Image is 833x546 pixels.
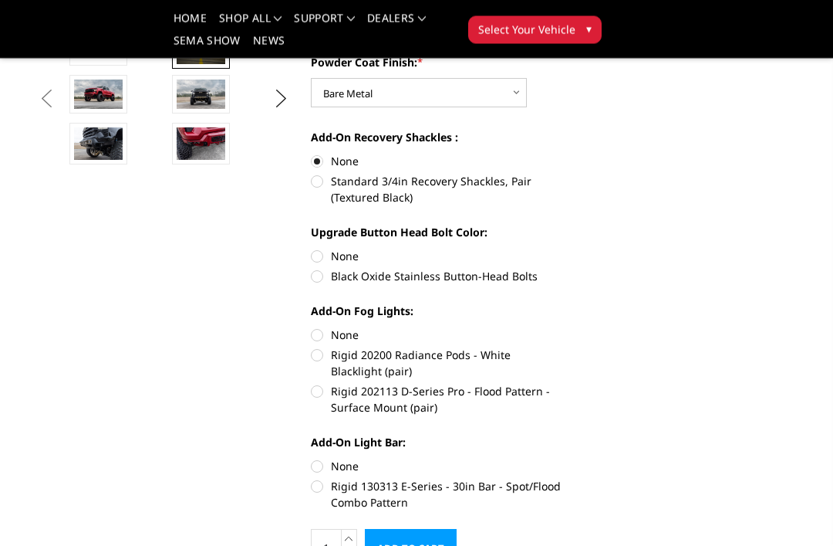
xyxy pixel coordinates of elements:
button: Select Your Vehicle [468,16,602,44]
img: 2022-2025 Chevrolet Silverado 1500 - Freedom Series - Base Front Bumper (non-winch) [74,128,123,161]
label: Powder Coat Finish: [311,55,562,71]
label: Rigid 20200 Radiance Pods - White Blacklight (pair) [311,348,562,380]
a: Home [174,13,207,36]
img: 2022-2025 Chevrolet Silverado 1500 - Freedom Series - Base Front Bumper (non-winch) [177,80,225,110]
label: Black Oxide Stainless Button-Head Bolts [311,269,562,285]
a: Support [294,13,355,36]
button: Next [270,88,293,111]
label: Upgrade Button Head Bolt Color: [311,225,562,241]
label: Rigid 202113 D-Series Pro - Flood Pattern - Surface Mount (pair) [311,384,562,416]
button: Previous [35,88,58,111]
label: Add-On Light Bar: [311,435,562,451]
a: shop all [219,13,282,36]
label: Standard 3/4in Recovery Shackles, Pair (Textured Black) [311,174,562,206]
a: SEMA Show [174,36,241,58]
label: Add-On Recovery Shackles : [311,130,562,146]
label: Add-On Fog Lights: [311,304,562,320]
label: None [311,459,562,475]
label: Rigid 130313 E-Series - 30in Bar - Spot/Flood Combo Pattern [311,479,562,511]
img: 2022-2025 Chevrolet Silverado 1500 - Freedom Series - Base Front Bumper (non-winch) [177,128,225,161]
label: None [311,154,562,170]
label: None [311,327,562,344]
span: ▾ [586,21,592,37]
a: Dealers [367,13,426,36]
label: None [311,249,562,265]
a: News [253,36,285,58]
img: 2022-2025 Chevrolet Silverado 1500 - Freedom Series - Base Front Bumper (non-winch) [74,80,123,110]
span: Select Your Vehicle [478,22,575,38]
